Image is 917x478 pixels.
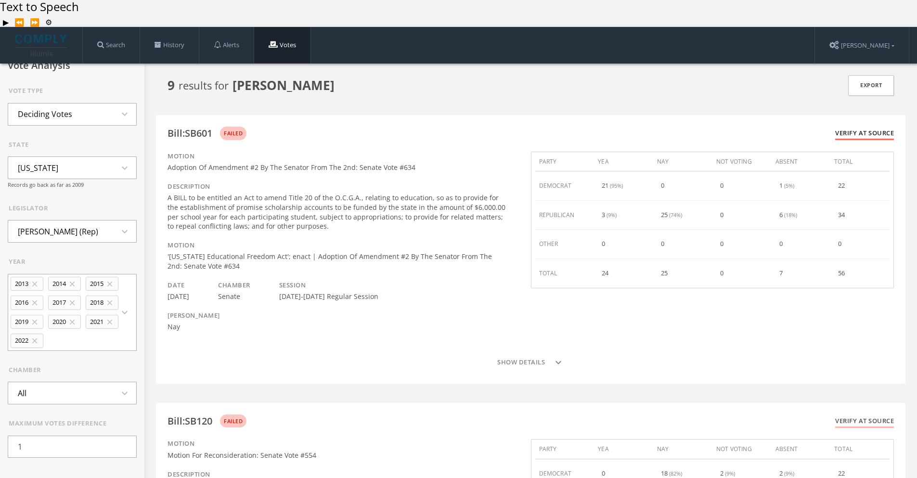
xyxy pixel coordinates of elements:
[661,181,666,191] div: 0
[838,239,843,249] div: 0
[835,416,894,428] a: Verify at source
[105,318,114,326] i: close
[119,226,136,237] i: expand_more
[199,27,254,64] a: Alerts
[8,220,137,243] button: [PERSON_NAME] (Rep)expand_more
[220,414,246,428] div: failed
[68,280,77,288] i: close
[86,277,118,291] li: 2015close
[9,257,137,267] div: year
[784,181,794,191] span: (5%)
[168,252,507,271] div: '[US_STATE] Educational Freedom Act'; enact | Adoption Of Amendment #2 By The Senator From The 2n...
[168,439,507,449] div: Motion
[830,152,890,171] div: total
[720,181,725,191] div: 0
[140,27,199,64] a: History
[838,210,846,220] div: 34
[119,108,136,120] i: expand_more
[168,152,507,161] div: Motion
[712,152,772,171] div: not voting
[772,439,831,459] div: absent
[535,176,594,195] div: democrat
[168,193,507,231] div: A BILL to be entitled an Act to amend Title 20 of the O.C.G.A., relating to education, so as to p...
[535,439,594,459] div: party
[8,103,82,125] li: Deciding Votes
[8,221,108,242] li: [PERSON_NAME] (Rep)
[594,152,653,171] div: yea
[712,439,772,459] div: not voting
[119,388,136,399] i: expand_more
[86,296,118,310] li: 2018close
[8,382,137,404] button: Allexpand_more
[8,156,137,179] button: [US_STATE]expand_more
[9,140,137,150] div: state
[218,281,250,290] div: Chamber
[168,451,507,460] div: Motion For Reconsideration: Senate Vote #554
[168,281,189,290] div: Date
[48,315,81,329] li: 2020close
[68,298,77,307] i: close
[9,365,137,375] div: chamber
[9,86,137,96] div: Vote Type
[661,239,666,249] div: 0
[27,17,42,27] button: Forward
[602,239,607,249] div: 0
[8,103,137,126] button: Deciding Votesexpand_more
[9,419,137,428] div: maximum votes difference
[610,181,623,191] span: (95%)
[42,17,55,27] button: Settings
[30,336,39,345] i: close
[168,311,220,321] div: [PERSON_NAME]
[8,383,36,404] li: All
[720,210,725,220] div: 0
[168,353,894,372] button: Show detailsexpand_more
[8,157,68,179] li: [US_STATE]
[535,206,594,225] div: republican
[9,204,137,213] div: legislator
[279,292,378,301] div: [DATE]-[DATE] Regular Session
[602,210,617,220] div: 3
[838,181,846,191] div: 22
[772,152,831,171] div: absent
[720,239,725,249] div: 0
[11,334,43,348] li: 2022close
[30,318,39,326] i: close
[779,269,784,278] div: 7
[119,162,136,174] i: expand_more
[661,210,682,220] div: 25
[602,181,623,191] div: 21
[48,277,81,291] li: 2014close
[848,75,894,96] a: Export
[835,129,894,140] a: Verify at source
[168,163,507,172] div: Adoption Of Amendment #2 By The Senator From The 2nd: Senate Vote #634
[653,152,712,171] div: nay
[168,129,212,138] div: Bill : SB601
[232,77,335,94] b: [PERSON_NAME]
[720,269,725,278] div: 0
[784,210,797,220] span: (18%)
[168,76,179,95] span: 9
[8,181,137,189] div: Records go back as far as 2009
[30,298,39,307] i: close
[168,322,220,332] div: Nay
[168,292,189,301] div: [DATE]
[535,234,594,254] div: other
[15,34,69,56] img: illumis
[30,280,39,288] i: close
[653,439,712,459] div: nay
[12,17,27,27] button: Previous
[48,296,81,310] li: 2017close
[11,277,43,291] li: 2013close
[105,280,114,288] i: close
[779,239,784,249] div: 0
[535,264,594,283] div: total
[168,182,507,192] div: Description
[8,274,137,351] button: 2013close2014close2015close2016close2017close2018close2019close2020close2021close2022closeexpand_...
[83,27,140,64] a: Search
[553,357,564,368] i: expand_more
[11,315,43,329] li: 2019close
[68,318,77,326] i: close
[8,60,137,71] h2: Vote Analysis
[838,269,846,278] div: 56
[11,296,43,310] li: 2016close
